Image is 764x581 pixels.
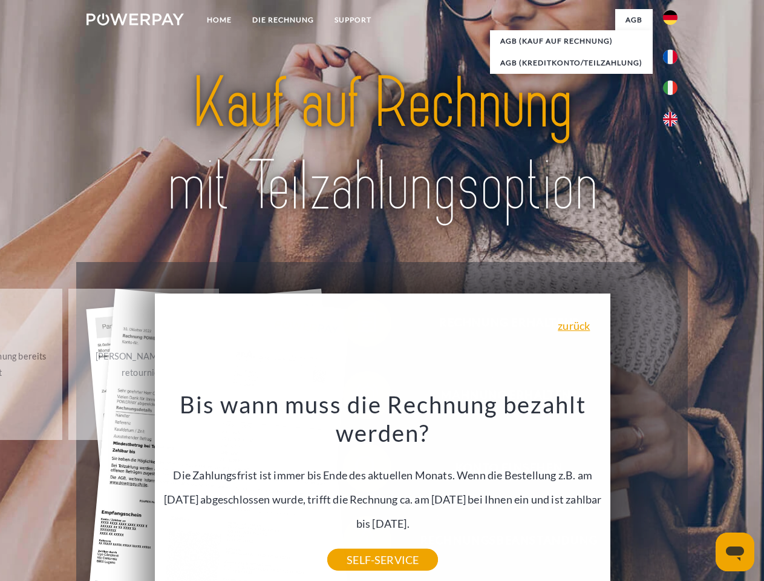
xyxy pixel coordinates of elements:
[162,390,604,560] div: Die Zahlungsfrist ist immer bis Ende des aktuellen Monats. Wenn die Bestellung z.B. am [DATE] abg...
[663,80,677,95] img: it
[663,50,677,64] img: fr
[197,9,242,31] a: Home
[116,58,648,232] img: title-powerpay_de.svg
[162,390,604,448] h3: Bis wann muss die Rechnung bezahlt werden?
[490,52,653,74] a: AGB (Kreditkonto/Teilzahlung)
[716,533,754,571] iframe: Schaltfläche zum Öffnen des Messaging-Fensters
[327,549,438,571] a: SELF-SERVICE
[663,112,677,126] img: en
[242,9,324,31] a: DIE RECHNUNG
[324,9,382,31] a: SUPPORT
[615,9,653,31] a: agb
[76,348,212,381] div: [PERSON_NAME] wurde retourniert
[87,13,184,25] img: logo-powerpay-white.svg
[490,30,653,52] a: AGB (Kauf auf Rechnung)
[663,10,677,25] img: de
[558,320,590,331] a: zurück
